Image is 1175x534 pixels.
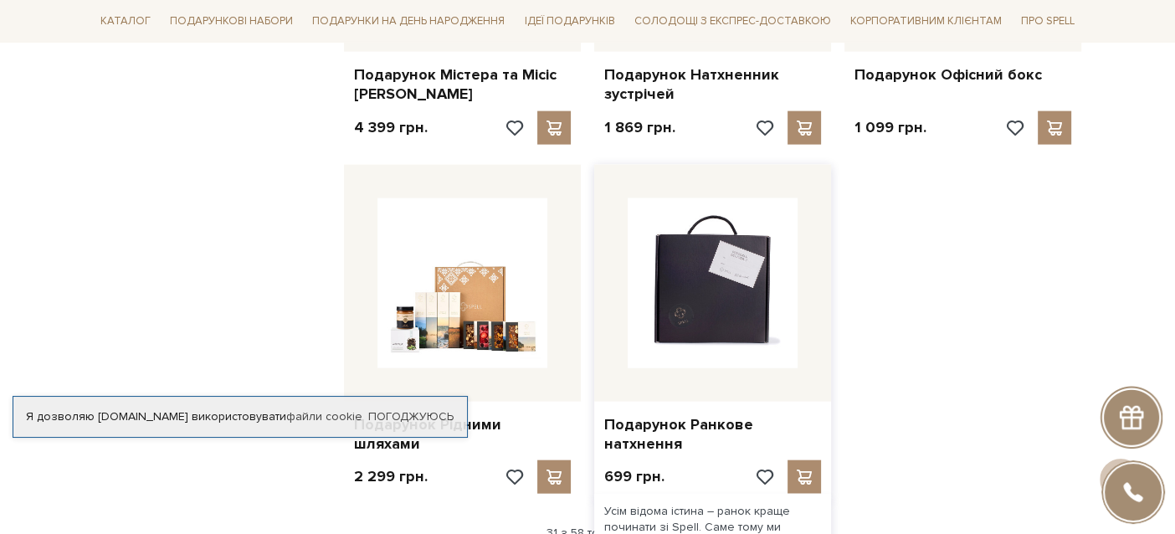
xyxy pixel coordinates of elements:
div: Я дозволяю [DOMAIN_NAME] використовувати [13,409,467,424]
p: 699 грн. [604,467,664,486]
a: Подарунок Містера та Місіс [PERSON_NAME] [354,65,571,105]
span: Про Spell [1014,8,1081,34]
a: Подарунок Натхненник зустрічей [604,65,821,105]
a: Подарунок Офісний бокс [854,65,1071,85]
span: Подарункові набори [163,8,300,34]
p: 4 399 грн. [354,118,428,137]
a: файли cookie [286,409,362,424]
p: 1 869 грн. [604,118,675,137]
span: Подарунки на День народження [305,8,511,34]
span: Ідеї подарунків [517,8,621,34]
img: Подарунок Ранкове натхнення [628,198,798,368]
a: Корпоративним клієнтам [844,7,1008,35]
a: Погоджуюсь [368,409,454,424]
a: Солодощі з експрес-доставкою [628,7,838,35]
a: Подарунок Ранкове натхнення [604,415,821,454]
p: 2 299 грн. [354,467,428,486]
span: Каталог [94,8,157,34]
p: 1 099 грн. [854,118,926,137]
